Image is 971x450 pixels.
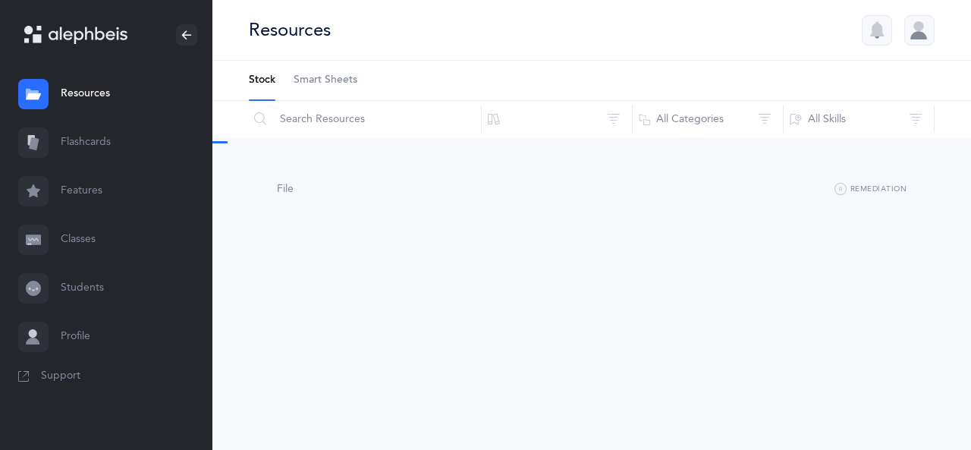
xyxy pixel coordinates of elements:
button: All Categories [632,101,784,137]
button: All Skills [783,101,935,137]
span: Smart Sheets [294,73,357,88]
button: Remediation [834,181,907,199]
div: Resources [249,17,331,42]
input: Search Resources [248,101,482,137]
span: Support [41,369,80,384]
span: File [277,183,294,195]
